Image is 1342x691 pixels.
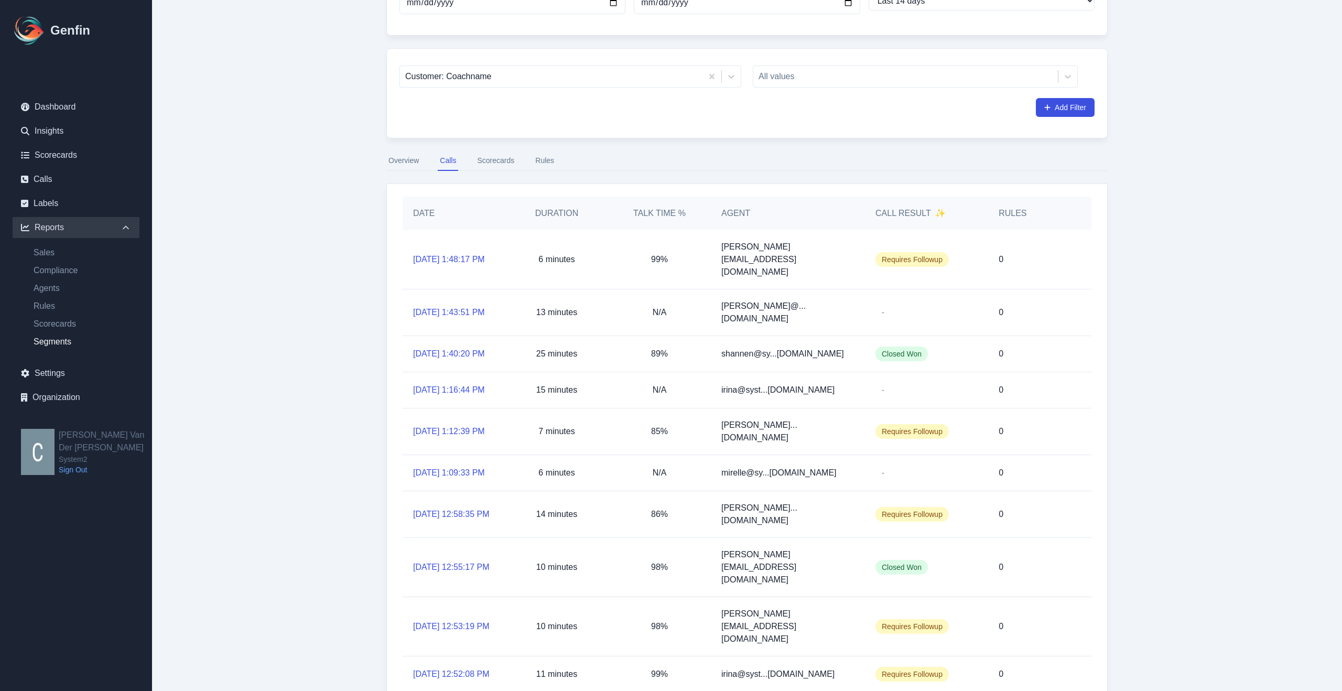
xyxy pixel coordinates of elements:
[651,348,668,360] p: 89%
[59,454,152,465] span: System2
[999,253,1003,266] p: 0
[721,207,750,220] h5: Agent
[13,14,46,47] img: Logo
[999,425,1003,438] p: 0
[536,306,577,319] p: 13 minutes
[536,668,577,681] p: 11 minutes
[721,300,854,325] p: [PERSON_NAME]@...[DOMAIN_NAME]
[653,385,667,394] span: N/A
[721,384,835,396] p: irina@syst...[DOMAIN_NAME]
[25,336,139,348] a: Segments
[438,151,458,171] button: Calls
[875,252,949,267] span: Requires Followup
[413,467,485,479] a: [DATE] 1:09:33 PM
[59,465,152,475] a: Sign Out
[999,348,1003,360] p: 0
[721,502,854,527] p: [PERSON_NAME]...[DOMAIN_NAME]
[413,253,485,266] a: [DATE] 1:48:17 PM
[875,347,928,361] span: Closed Won
[875,507,949,522] span: Requires Followup
[651,561,668,574] p: 98%
[413,508,490,521] a: [DATE] 12:58:35 PM
[536,620,577,633] p: 10 minutes
[13,169,139,190] a: Calls
[25,318,139,330] a: Scorecards
[13,121,139,142] a: Insights
[475,151,516,171] button: Scorecards
[653,308,667,317] span: N/A
[533,151,556,171] button: Rules
[13,217,139,238] div: Reports
[413,306,485,319] a: [DATE] 1:43:51 PM
[59,429,152,454] h2: [PERSON_NAME] Van Der [PERSON_NAME]
[875,560,928,575] span: Closed Won
[25,300,139,312] a: Rules
[875,619,949,634] span: Requires Followup
[413,207,495,220] h5: Date
[999,620,1003,633] p: 0
[413,668,490,681] a: [DATE] 12:52:08 PM
[721,241,854,278] p: [PERSON_NAME][EMAIL_ADDRESS][DOMAIN_NAME]
[875,466,891,480] span: -
[536,384,577,396] p: 15 minutes
[721,548,854,586] p: [PERSON_NAME][EMAIL_ADDRESS][DOMAIN_NAME]
[651,620,668,633] p: 98%
[413,620,490,633] a: [DATE] 12:53:19 PM
[536,508,577,521] p: 14 minutes
[875,383,891,397] span: -
[536,348,577,360] p: 25 minutes
[413,384,485,396] a: [DATE] 1:16:44 PM
[999,207,1026,220] h5: Rules
[13,363,139,384] a: Settings
[651,508,668,521] p: 86%
[538,425,575,438] p: 7 minutes
[13,193,139,214] a: Labels
[653,468,667,477] span: N/A
[619,207,700,220] h5: Talk Time %
[516,207,598,220] h5: Duration
[13,96,139,117] a: Dashboard
[721,419,854,444] p: [PERSON_NAME]...[DOMAIN_NAME]
[1036,98,1095,117] button: Add Filter
[721,467,837,479] p: mirelle@sy...[DOMAIN_NAME]
[875,305,891,320] span: -
[651,668,668,681] p: 99%
[721,668,835,681] p: irina@syst...[DOMAIN_NAME]
[999,668,1003,681] p: 0
[651,253,668,266] p: 99%
[13,387,139,408] a: Organization
[25,264,139,277] a: Compliance
[999,561,1003,574] p: 0
[999,508,1003,521] p: 0
[999,384,1003,396] p: 0
[25,282,139,295] a: Agents
[875,207,946,220] h5: Call Result
[413,348,485,360] a: [DATE] 1:40:20 PM
[536,561,577,574] p: 10 minutes
[721,348,844,360] p: shannen@sy...[DOMAIN_NAME]
[999,467,1003,479] p: 0
[413,561,490,574] a: [DATE] 12:55:17 PM
[538,467,575,479] p: 6 minutes
[651,425,668,438] p: 85%
[875,667,949,682] span: Requires Followup
[21,429,55,475] img: Cameron Van Der Valk
[721,608,854,645] p: [PERSON_NAME][EMAIL_ADDRESS][DOMAIN_NAME]
[538,253,575,266] p: 6 minutes
[13,145,139,166] a: Scorecards
[999,306,1003,319] p: 0
[50,22,90,39] h1: Genfin
[25,246,139,259] a: Sales
[875,424,949,439] span: Requires Followup
[935,207,946,220] span: ✨
[413,425,485,438] a: [DATE] 1:12:39 PM
[386,151,421,171] button: Overview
